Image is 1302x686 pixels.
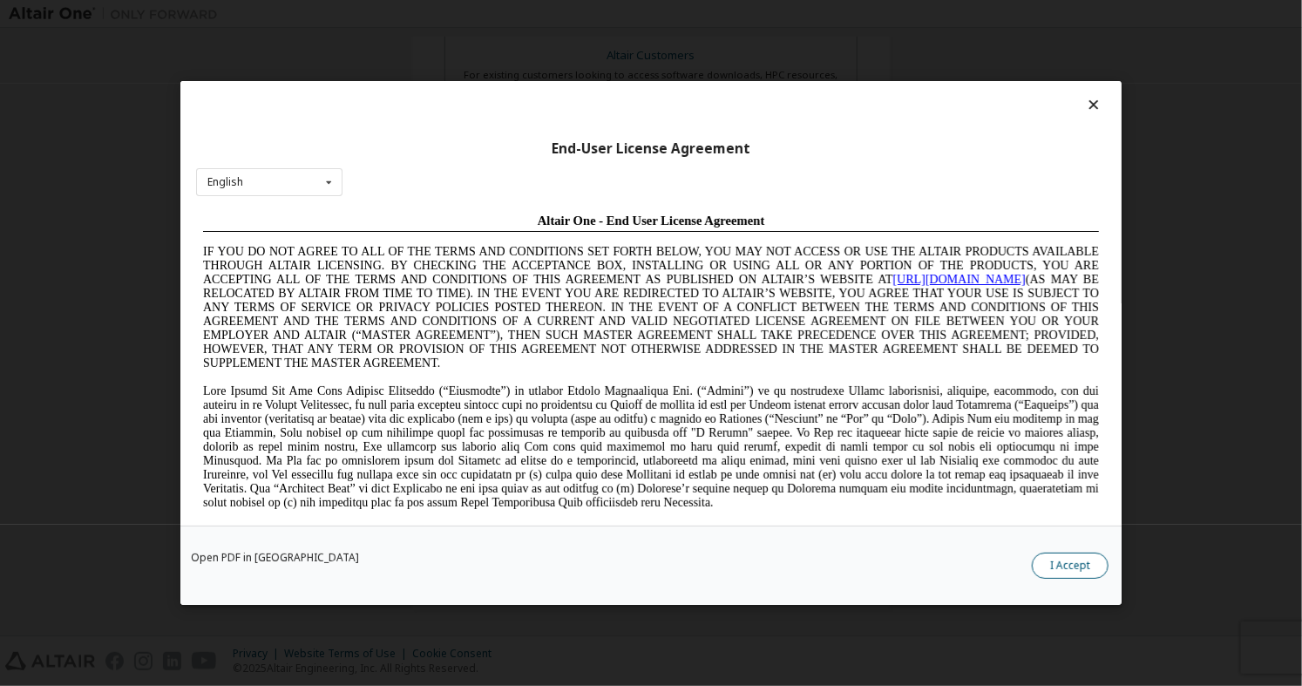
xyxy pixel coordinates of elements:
[196,140,1106,158] div: End-User License Agreement
[7,38,903,163] span: IF YOU DO NOT AGREE TO ALL OF THE TERMS AND CONDITIONS SET FORTH BELOW, YOU MAY NOT ACCESS OR USE...
[7,178,903,302] span: Lore Ipsumd Sit Ame Cons Adipisc Elitseddo (“Eiusmodte”) in utlabor Etdolo Magnaaliqua Eni. (“Adm...
[191,553,359,563] a: Open PDF in [GEOGRAPHIC_DATA]
[207,177,243,187] div: English
[697,66,830,79] a: [URL][DOMAIN_NAME]
[1032,553,1109,579] button: I Accept
[342,7,569,21] span: Altair One - End User License Agreement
